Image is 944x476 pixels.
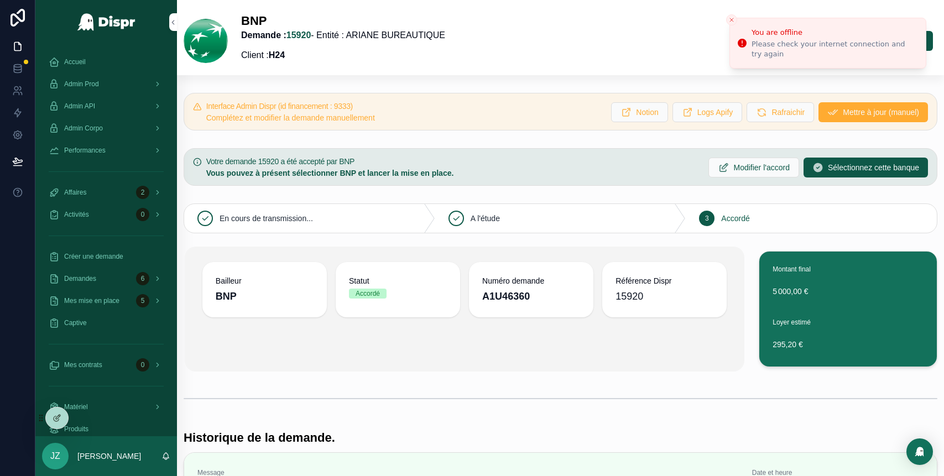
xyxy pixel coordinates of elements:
[136,186,149,199] div: 2
[64,296,119,305] span: Mes mise en place
[286,30,311,40] a: 15920
[206,113,375,122] span: Complétez et modifier la demande manuellement
[64,57,86,66] span: Accueil
[35,44,177,436] div: scrollable content
[616,289,643,304] span: 15920
[269,50,285,60] strong: H24
[64,402,88,411] span: Matériel
[241,13,445,29] h1: BNP
[42,419,170,439] a: Produits
[136,294,149,307] div: 5
[220,213,313,224] span: En cours de transmission...
[206,112,603,123] div: Complétez et modifier la demande manuellement
[184,430,335,446] h1: Historique de la demande.
[77,451,141,462] p: [PERSON_NAME]
[216,291,237,302] strong: BNP
[771,107,805,118] span: Rafraichir
[773,339,924,350] span: 295,20 €
[773,318,811,326] span: Loyer estimé
[136,358,149,372] div: 0
[482,291,530,302] strong: A1U46360
[64,124,103,133] span: Admin Corpo
[42,96,170,116] a: Admin API
[42,291,170,311] a: Mes mise en place5
[64,318,87,327] span: Captive
[42,397,170,417] a: Matériel
[721,213,749,224] span: Accordé
[64,252,123,261] span: Créer une demande
[733,162,790,173] span: Modifier l'accord
[42,205,170,224] a: Activités0
[482,275,580,286] span: Numéro demande
[136,272,149,285] div: 6
[42,247,170,266] a: Créer une demande
[42,355,170,375] a: Mes contrats0
[471,213,500,224] span: A l'étude
[206,168,700,179] div: **Vous pouvez à présent sélectionner BNP et lancer la mise en place.**
[64,274,96,283] span: Demandes
[42,118,170,138] a: Admin Corpo
[828,162,919,173] span: Sélectionnez cette banque
[616,275,713,286] span: Référence Dispr
[241,29,445,42] p: - Entité : ARIANE BUREAUTIQUE
[708,158,799,177] button: Modifier l'accord
[42,313,170,333] a: Captive
[611,102,667,122] button: Notion
[64,210,89,219] span: Activités
[64,80,99,88] span: Admin Prod
[77,13,136,31] img: App logo
[818,102,928,122] button: Mettre à jour (manuel)
[752,27,917,38] div: You are offline
[42,140,170,160] a: Performances
[636,107,658,118] span: Notion
[136,208,149,221] div: 0
[773,265,811,273] span: Montant final
[672,102,743,122] button: Logs Apify
[206,158,700,165] h5: Votre demande 15920 a été accepté par BNP
[64,360,102,369] span: Mes contrats
[697,107,733,118] span: Logs Apify
[843,107,919,118] span: Mettre à jour (manuel)
[356,289,380,299] div: Accordé
[64,188,86,197] span: Affaires
[349,275,447,286] span: Statut
[773,286,924,297] span: 5 000,00 €
[804,158,928,177] button: Sélectionnez cette banque
[42,269,170,289] a: Demandes6
[726,14,737,25] button: Close toast
[747,102,814,122] button: Rafraichir
[42,52,170,72] a: Accueil
[216,275,314,286] span: Bailleur
[50,449,60,463] span: JZ
[206,169,454,177] strong: Vous pouvez à présent sélectionner BNP et lancer la mise en place.
[64,102,95,111] span: Admin API
[206,102,603,110] h5: Interface Admin Dispr (id financement : 9333)
[64,425,88,433] span: Produits
[705,214,709,223] span: 3
[241,30,311,40] strong: Demande :
[241,49,445,62] p: Client :
[64,146,106,155] span: Performances
[42,74,170,94] a: Admin Prod
[42,182,170,202] a: Affaires2
[752,39,917,59] div: Please check your internet connection and try again
[906,438,933,465] div: Open Intercom Messenger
